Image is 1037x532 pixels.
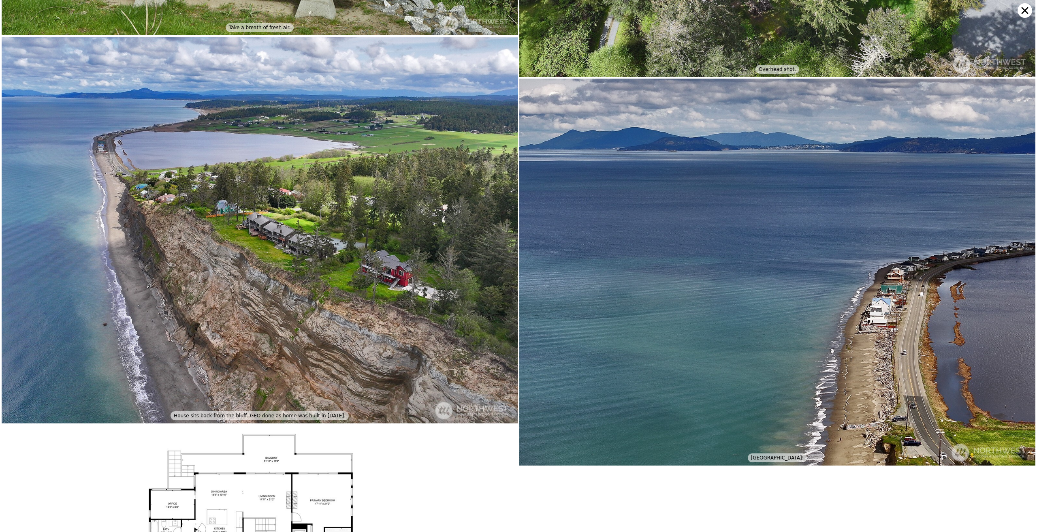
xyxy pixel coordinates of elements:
img: House sits back from the bluff. GEO done as home was built in 2018. [2,37,518,424]
div: [GEOGRAPHIC_DATA]! [748,453,807,462]
div: House sits back from the bluff. GEO done as home was built in [DATE]. [171,411,349,420]
img: West beach! [519,79,1035,466]
div: Overhead shot. [755,65,799,74]
div: Take a breath of fresh air. [226,23,294,32]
